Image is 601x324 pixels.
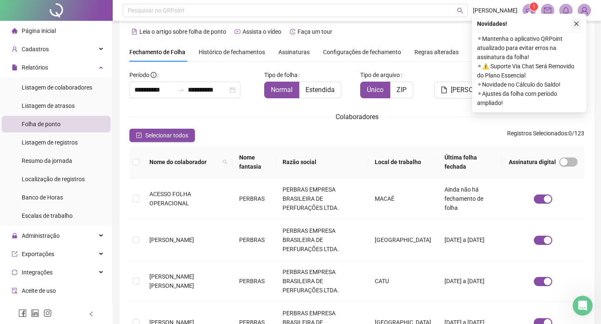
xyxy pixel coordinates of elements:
span: Relatórios [22,64,48,71]
span: : 0 / 123 [507,129,584,142]
span: linkedin [31,309,39,317]
span: file-text [131,29,137,35]
span: Banco de Horas [22,194,63,201]
span: Folha de ponto [22,121,61,127]
span: ⚬ Novidade no Cálculo do Saldo! [477,80,581,89]
span: Listagem de registros [22,139,78,146]
span: Período [129,72,149,78]
span: notification [525,7,533,14]
iframe: Intercom live chat [573,296,593,316]
span: Tipo de arquivo [360,70,400,80]
span: info-circle [151,72,157,78]
span: facebook [18,309,27,317]
sup: 1 [530,2,538,11]
span: history [290,29,295,35]
span: Exportações [22,251,54,257]
span: Listagem de colaboradores [22,84,92,91]
span: Selecionar todos [145,131,188,140]
span: Normal [271,86,293,94]
span: file [441,87,447,93]
span: close [573,21,579,27]
span: home [12,28,18,34]
span: mail [544,7,551,14]
th: Local de trabalho [368,146,438,178]
span: Registros Selecionados [507,130,567,137]
span: [PERSON_NAME] [149,237,194,243]
span: Configurações de fechamento [323,49,401,55]
span: Tipo de folha [264,70,298,80]
span: Assinatura digital [509,157,556,167]
td: CATU [368,261,438,302]
span: Leia o artigo sobre folha de ponto [139,28,226,35]
span: Estendida [306,86,335,94]
span: Página inicial [22,27,56,34]
span: Único [367,86,384,94]
span: Regras alteradas [414,49,459,55]
span: ZIP [396,86,407,94]
span: search [457,7,463,14]
span: left [88,311,94,317]
span: Faça um tour [298,28,332,35]
span: Nome do colaborador [149,157,219,167]
span: ⚬ Ajustes da folha com período ampliado! [477,89,581,107]
th: Última folha fechada [438,146,502,178]
span: user-add [12,46,18,52]
button: [PERSON_NAME] [434,82,508,98]
span: ⚬ Mantenha o aplicativo QRPoint atualizado para evitar erros na assinatura da folha! [477,34,581,62]
span: file [12,65,18,70]
td: [DATE] a [DATE] [438,261,502,302]
td: PERBRAS [232,219,276,261]
span: Ainda não há fechamento de folha [444,186,483,211]
span: search [222,160,227,164]
span: Assinaturas [278,49,310,55]
span: sync [12,269,18,275]
span: Escalas de trabalho [22,212,73,219]
span: Administração [22,232,60,239]
img: 2565 [578,4,591,17]
span: Histórico de fechamentos [199,49,265,55]
td: PERBRAS [232,261,276,302]
span: Assista o vídeo [242,28,281,35]
span: Cadastros [22,46,49,52]
td: [GEOGRAPHIC_DATA] [368,219,438,261]
span: Aceite de uso [22,287,56,294]
span: swap-right [178,87,184,93]
td: PERBRAS EMPRESA BRASILEIRA DE PERFURAÇÕES LTDA. [276,178,368,219]
span: [PERSON_NAME] [451,85,501,95]
td: PERBRAS EMPRESA BRASILEIRA DE PERFURAÇÕES LTDA. [276,219,368,261]
td: [DATE] a [DATE] [438,219,502,261]
span: to [178,87,184,93]
span: Novidades ! [477,19,507,28]
span: lock [12,233,18,239]
span: instagram [43,309,52,317]
td: PERBRAS [232,178,276,219]
span: Resumo da jornada [22,157,72,164]
span: [PERSON_NAME] [PERSON_NAME] [149,273,194,289]
span: check-square [136,132,142,138]
span: audit [12,288,18,294]
span: ACESSO FOLHA OPERACIONAL [149,191,191,207]
th: Nome fantasia [232,146,276,178]
td: MACAÉ [368,178,438,219]
span: Listagem de atrasos [22,102,75,109]
span: Colaboradores [336,113,379,121]
span: youtube [235,29,240,35]
td: PERBRAS EMPRESA BRASILEIRA DE PERFURAÇÕES LTDA. [276,261,368,302]
span: [PERSON_NAME] [473,6,518,15]
span: Fechamento de Folha [129,49,185,55]
span: Localização de registros [22,176,85,182]
button: Selecionar todos [129,129,195,142]
span: Integrações [22,269,53,276]
span: search [221,156,229,168]
th: Razão social [276,146,368,178]
span: 1 [533,4,535,10]
span: export [12,251,18,257]
span: bell [562,7,570,14]
span: ⚬ ⚠️ Suporte Via Chat Será Removido do Plano Essencial [477,62,581,80]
